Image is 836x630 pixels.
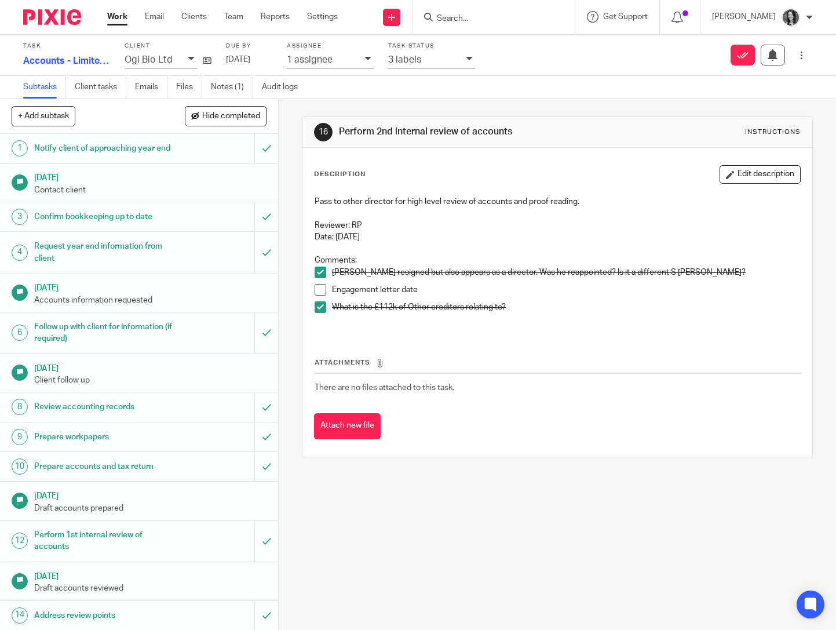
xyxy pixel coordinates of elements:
p: [PERSON_NAME] resigned but also appears as a director. Was he reappointed? Is it a different S [P... [332,267,800,278]
a: Files [176,76,202,99]
div: 16 [314,123,333,141]
button: Hide completed [185,106,267,126]
a: Settings [307,11,338,23]
a: Reports [261,11,290,23]
div: 1 [12,140,28,156]
h1: Follow up with client for information (if required) [34,318,173,348]
a: Clients [181,11,207,23]
p: Draft accounts prepared [34,502,267,514]
h1: [DATE] [34,360,267,374]
p: Ogi Bio Ltd [125,54,173,65]
span: Hide completed [202,112,260,121]
h1: Perform 2nd internal review of accounts [339,126,582,138]
div: 3 [12,209,28,225]
label: Assignee [287,42,374,50]
label: Task status [388,42,475,50]
label: Client [125,42,211,50]
span: There are no files attached to this task. [315,384,454,392]
p: What is the £112k of Other creditors relating to? [332,301,800,313]
h1: [DATE] [34,487,267,502]
a: Audit logs [262,76,306,99]
h1: [DATE] [34,169,267,184]
div: 10 [12,458,28,475]
h1: Address review points [34,607,173,624]
p: Description [314,170,366,179]
p: 1 assignee [287,54,333,65]
h1: Prepare workpapers [34,428,173,446]
button: Attach new file [314,413,381,439]
div: 4 [12,245,28,261]
a: Client tasks [75,76,126,99]
h1: [DATE] [34,568,267,582]
div: 8 [12,399,28,415]
h1: Request year end information from client [34,238,173,267]
a: Emails [135,76,167,99]
span: [DATE] [226,56,250,64]
p: 3 labels [388,54,421,65]
p: Client follow up [34,374,267,386]
p: Draft accounts reviewed [34,582,267,594]
p: Reviewer: RP [315,220,800,231]
p: Pass to other director for high level review of accounts and proof reading. [315,196,800,207]
p: Engagement letter date [332,284,800,296]
a: Team [224,11,243,23]
label: Task [23,42,110,50]
p: Comments: [315,254,800,266]
p: [PERSON_NAME] [712,11,776,23]
div: 6 [12,325,28,341]
div: 14 [12,607,28,624]
a: Subtasks [23,76,66,99]
input: Search [436,14,540,24]
h1: [DATE] [34,279,267,294]
span: Get Support [603,13,648,21]
h1: Perform 1st internal review of accounts [34,526,173,556]
div: 9 [12,429,28,445]
span: Attachments [315,359,370,366]
h1: Confirm bookkeeping up to date [34,208,173,225]
img: brodie%203%20small.jpg [782,8,800,27]
p: Accounts information requested [34,294,267,306]
div: Instructions [745,128,801,137]
p: Date: [DATE] [315,231,800,243]
p: Contact client [34,184,267,196]
label: Due by [226,42,272,50]
a: Email [145,11,164,23]
h1: Notify client of approaching year end [34,140,173,157]
div: 12 [12,533,28,549]
h1: Review accounting records [34,398,173,416]
a: Notes (1) [211,76,253,99]
h1: Prepare accounts and tax return [34,458,173,475]
button: Edit description [720,165,801,184]
a: Work [107,11,127,23]
img: Pixie [23,9,81,25]
button: + Add subtask [12,106,75,126]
